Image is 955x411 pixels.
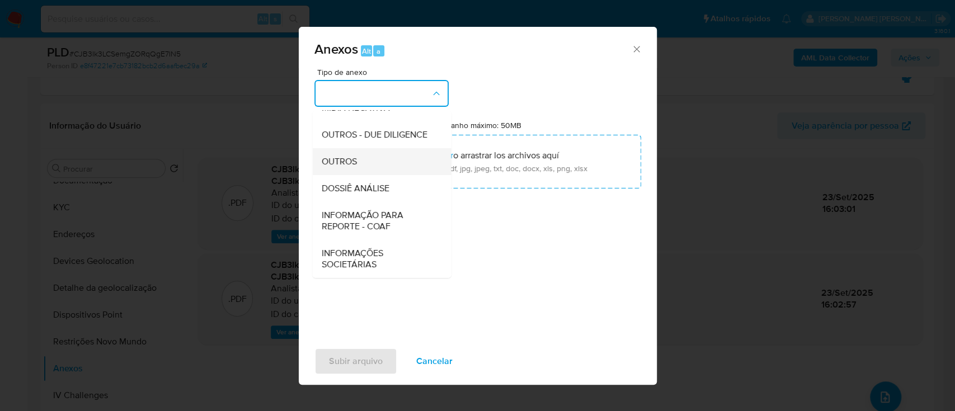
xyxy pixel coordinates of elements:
span: INFORMAÇÃO PARA REPORTE - COAF [321,210,435,232]
span: a [377,46,380,56]
span: DOSSIÊ ANÁLISE [321,183,389,194]
button: Cerrar [631,44,641,54]
span: Tipo de anexo [317,68,451,76]
span: OUTROS - DUE DILIGENCE [321,129,427,140]
button: Cancelar [402,348,467,375]
span: INFORMAÇÕES SOCIETÁRIAS [321,248,435,270]
span: OUTROS [321,156,356,167]
span: MIDIA NEGATIVA [321,102,389,114]
span: Anexos [314,39,358,59]
span: Alt [361,46,370,56]
span: Cancelar [416,349,453,374]
label: Tamanho máximo: 50MB [437,120,521,130]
